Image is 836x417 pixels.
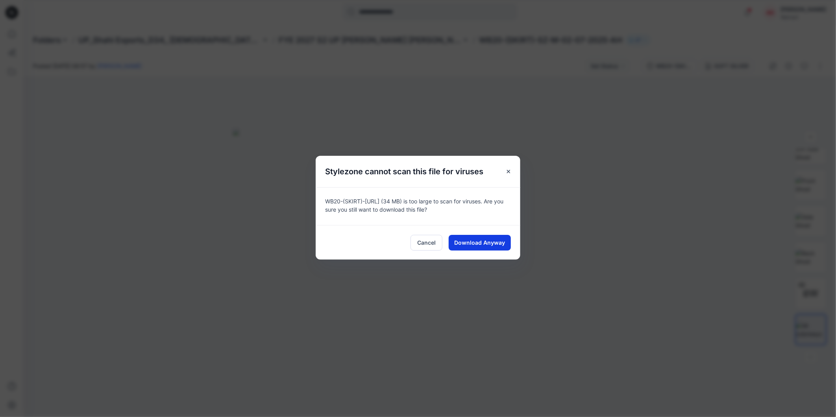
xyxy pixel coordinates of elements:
button: Close [501,164,516,179]
span: Cancel [417,238,436,247]
div: WB20-(SKIRT)-[URL] (34 MB) is too large to scan for viruses. Are you sure you still want to downl... [316,187,520,225]
button: Cancel [411,235,442,251]
button: Download Anyway [449,235,511,251]
h5: Stylezone cannot scan this file for viruses [316,156,493,187]
span: Download Anyway [455,238,505,247]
